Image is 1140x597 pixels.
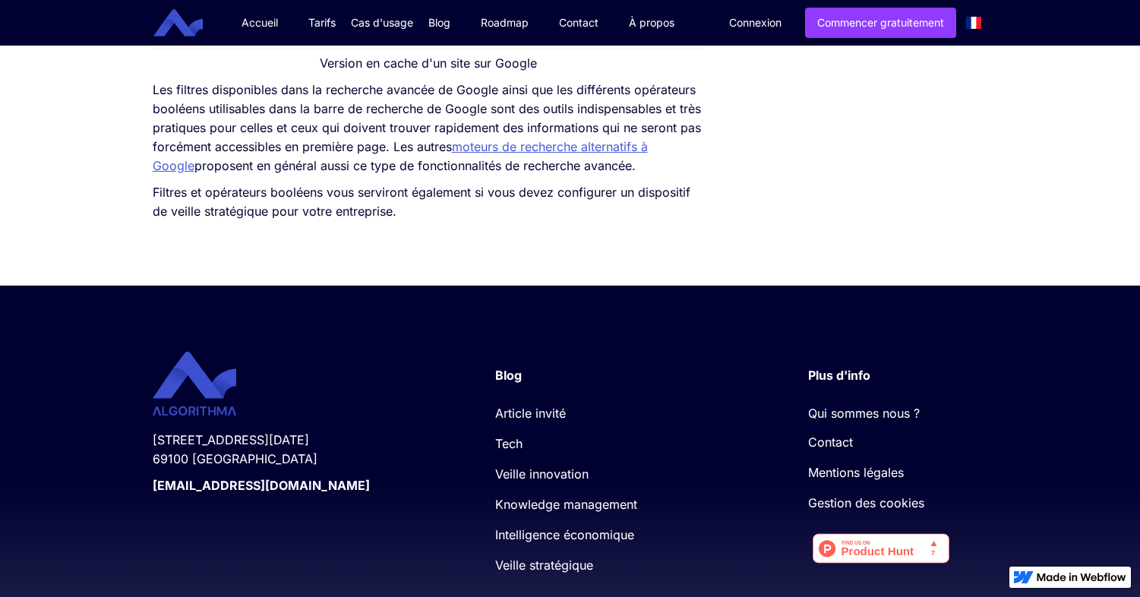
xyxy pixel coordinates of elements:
a: Veille stratégique [495,558,593,573]
a: moteurs de recherche alternatifs à Google [153,139,648,173]
a: Knowledge management [495,497,637,512]
a: Tech [495,436,523,451]
img: Made in Webflow [1037,573,1126,582]
img: Algorithma - Logiciel de veille stratégique nouvelle génération. | Product Hunt [813,529,949,567]
div: Cas d'usage [351,15,413,30]
p: Les filtres disponibles dans la recherche avancée de Google ainsi que les différents opérateurs b... [153,81,705,175]
a: Article invité [495,406,566,421]
a: Commencer gratuitement [805,8,956,38]
a: Connexion [718,8,793,37]
div: [EMAIL_ADDRESS][DOMAIN_NAME] [153,476,416,495]
a: Contact [808,431,973,453]
a: Qui sommes nous ? [808,394,973,425]
p: ‍ [153,229,705,248]
a: home [165,9,214,37]
figcaption: Version en cache d'un site sur Google [153,54,705,73]
div: Plus d'info [808,368,973,383]
a: Gestion des cookies [808,484,973,514]
div: [STREET_ADDRESS][DATE] 69100 [GEOGRAPHIC_DATA] [153,423,416,469]
a: Intelligence économique [495,527,634,542]
a: Veille innovation [495,466,589,482]
p: Filtres et opérateurs booléens vous serviront également si vous devez configurer un dispositif de... [153,183,705,221]
div: Blog [495,368,694,383]
a: Mentions légales [808,453,973,484]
